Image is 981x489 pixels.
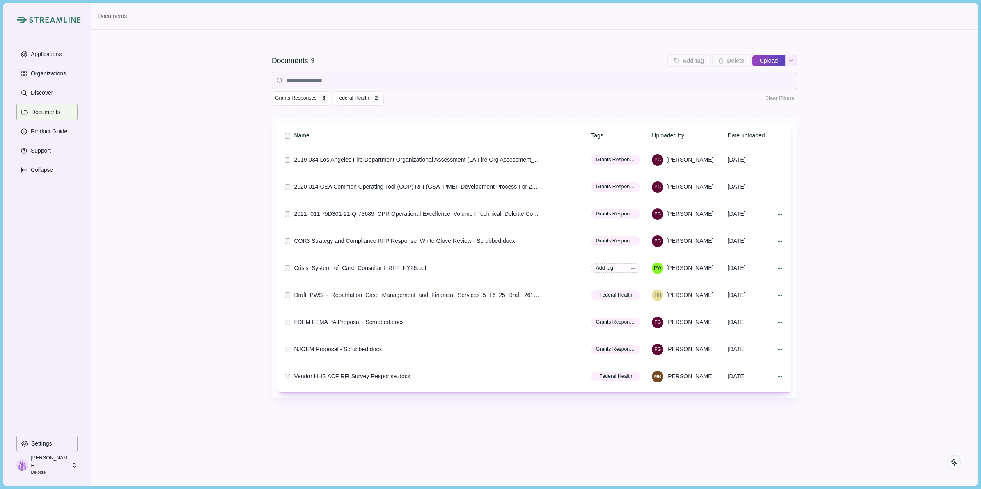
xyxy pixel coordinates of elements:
div: Privitera, Giovanni [654,212,661,216]
button: Federal Health [591,372,640,381]
button: Grants Responses [591,182,640,192]
div: Pius, Wendy [654,266,661,270]
a: Documents [98,12,127,21]
div: [DATE] [728,207,773,221]
button: Applications [16,46,78,62]
span: Grants Responses [596,210,636,217]
div: Vendor HHS ACF RFI Survey Response.docx [294,372,410,381]
p: Product Guide [28,128,68,135]
button: Settings [16,436,78,452]
div: COR3 Strategy and Compliance RFP Response_White Glove Review - Scrubbed.docx [294,237,515,245]
button: Documents [16,104,78,120]
th: Uploaded by [651,126,726,146]
p: Discover [28,89,53,96]
th: Date uploaded [726,126,772,146]
span: [PERSON_NAME] [666,210,713,218]
span: [PERSON_NAME] [666,345,713,354]
div: 9 [311,56,315,66]
div: 2 [374,96,379,101]
button: Grants Responses 6 [272,91,331,106]
span: [PERSON_NAME] [666,155,713,164]
span: Federal Health [599,291,632,299]
div: FDEM FEMA PA Proposal - Scrubbed.docx [294,318,403,327]
button: Federal Health 2 [333,91,384,106]
p: Collapse [28,167,53,174]
button: Federal Health [591,290,640,300]
div: Crisis_System_of_Care_Consultant_RFP_FY26.pdf [294,264,426,272]
th: Name [293,126,590,146]
span: Grants Responses [596,345,636,353]
div: [DATE] [728,315,773,329]
button: Upload [752,54,785,67]
div: Privitera, Giovanni [654,158,661,162]
p: Settings [28,440,52,447]
span: [PERSON_NAME] [666,372,713,381]
div: 2019-034 Los Angeles Fire Department Organizational Assessment (LA Fire Org Assessment_RFP #37775... [294,155,540,164]
span: [PERSON_NAME] [666,237,713,245]
span: Grants Responses [596,183,636,190]
p: Organizations [28,70,66,77]
div: [DATE] [728,261,773,275]
div: Privitera, Giovanni [654,185,661,189]
span: [PERSON_NAME] [666,318,713,327]
div: Documents [272,56,308,66]
div: 6 [321,96,327,101]
p: Deloitte [31,469,69,476]
a: Settings [16,436,78,455]
div: 2020-014 GSA Common Operating Tool (COP) RFI (GSA -PMEF Development Process For 2020 BPA and BIA ... [294,183,540,191]
button: Support [16,142,78,159]
div: Privitera, Giovanni [654,239,661,243]
span: [PERSON_NAME] [666,264,713,272]
p: Documents [28,109,60,116]
button: Delete [712,54,751,67]
span: Grants Responses [596,237,636,244]
span: Grants Responses [275,95,316,102]
button: Grants Responses [591,155,640,165]
button: See more options [786,54,797,67]
button: Grants Responses [591,209,640,219]
button: Expand [16,162,78,178]
p: Support [28,147,51,154]
div: [DATE] [728,369,773,384]
span: [PERSON_NAME] [666,291,713,299]
button: Product Guide [16,123,78,139]
img: Streamline Climate Logo [16,16,27,23]
div: Megan Raisle [654,374,661,379]
a: Streamline Climate LogoStreamline Climate Logo [16,16,78,23]
div: NJOEM Proposal - Scrubbed.docx [294,345,382,354]
span: Grants Responses [596,318,636,326]
button: Grants Responses [591,318,640,327]
span: Federal Health [336,95,369,102]
div: Higgins, Haydn [654,293,661,297]
button: Add tag [591,263,640,273]
button: Grants Responses [591,236,640,246]
div: 2021- 011 75D301-21-Q-73689_CPR Operational Excellence_Volume I Technical_Deloitte Consulting LLP... [294,210,540,218]
div: [DATE] [728,153,773,167]
button: Organizations [16,65,78,82]
div: [DATE] [728,180,773,194]
div: [DATE] [728,342,773,356]
div: Privitera, Giovanni [654,347,661,352]
button: Discover [16,85,78,101]
p: [PERSON_NAME] [31,454,69,469]
button: Clear Filters [762,91,797,106]
div: [DATE] [728,288,773,302]
span: Add tag [596,264,613,272]
img: Streamline Climate Logo [29,17,81,23]
span: [PERSON_NAME] [666,183,713,191]
span: Federal Health [599,372,632,380]
div: Draft_PWS_-_Repatriation_Case_Management_and_Financial_Services_5_16_25_Draft_26118977.docx [294,291,540,299]
button: Grants Responses [591,345,640,354]
th: Tags [590,126,651,146]
p: Applications [28,51,62,58]
span: Grants Responses [596,156,636,163]
div: [DATE] [728,234,773,248]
